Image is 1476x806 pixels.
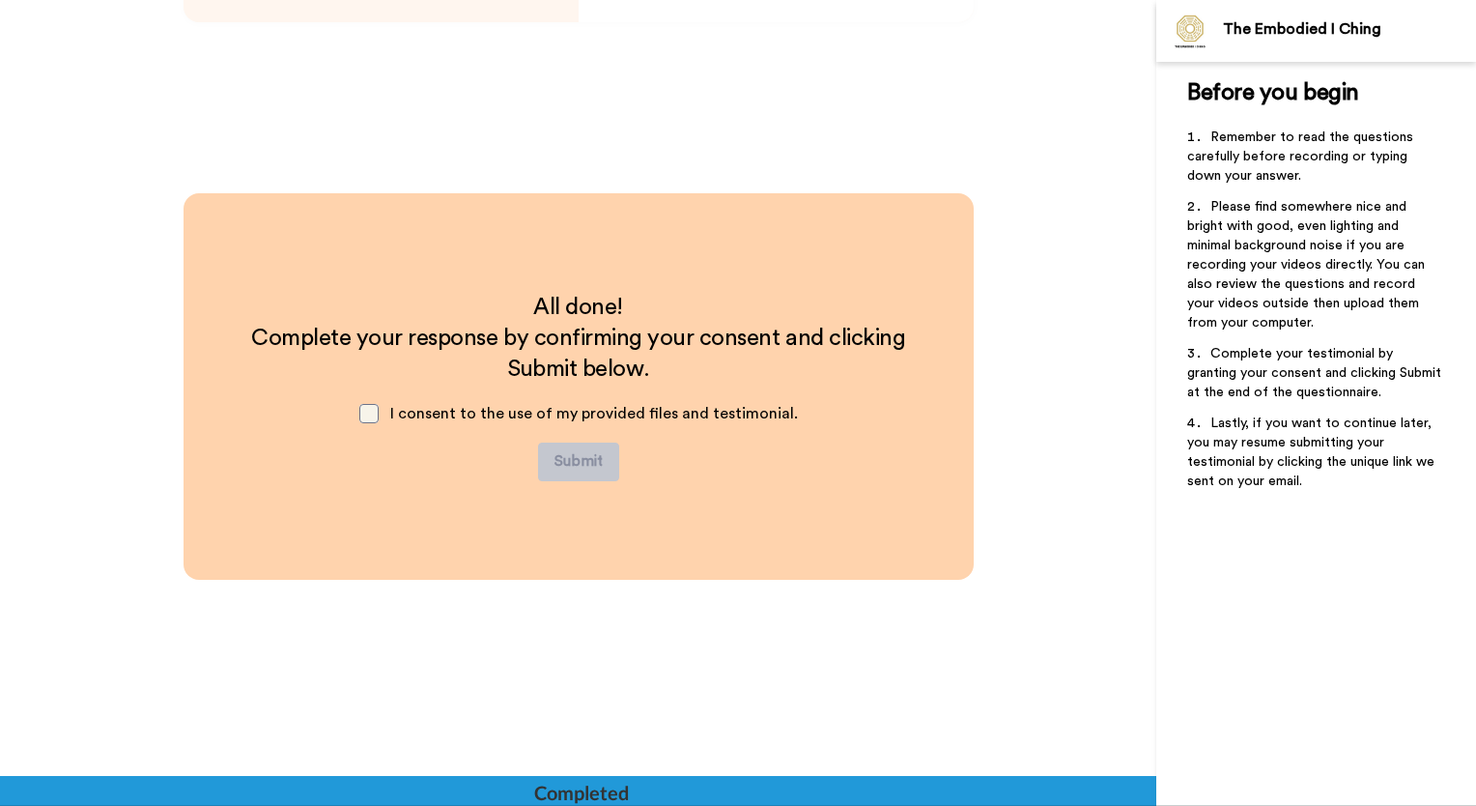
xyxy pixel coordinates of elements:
button: Submit [538,443,619,481]
span: Complete your testimonial by granting your consent and clicking Submit at the end of the question... [1187,347,1445,399]
span: Complete your response by confirming your consent and clicking Submit below. [251,327,911,381]
span: Lastly, if you want to continue later, you may resume submitting your testimonial by clicking the... [1187,417,1438,488]
span: Before you begin [1187,81,1358,104]
img: Profile Image [1167,8,1213,54]
span: I consent to the use of my provided files and testimonial. [390,406,798,421]
div: Completed [534,779,627,806]
span: Please find somewhere nice and bright with good, even lighting and minimal background noise if yo... [1187,200,1429,330]
span: All done! [533,296,623,319]
span: Remember to read the questions carefully before recording or typing down your answer. [1187,130,1417,183]
div: The Embodied I Ching [1223,20,1475,39]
